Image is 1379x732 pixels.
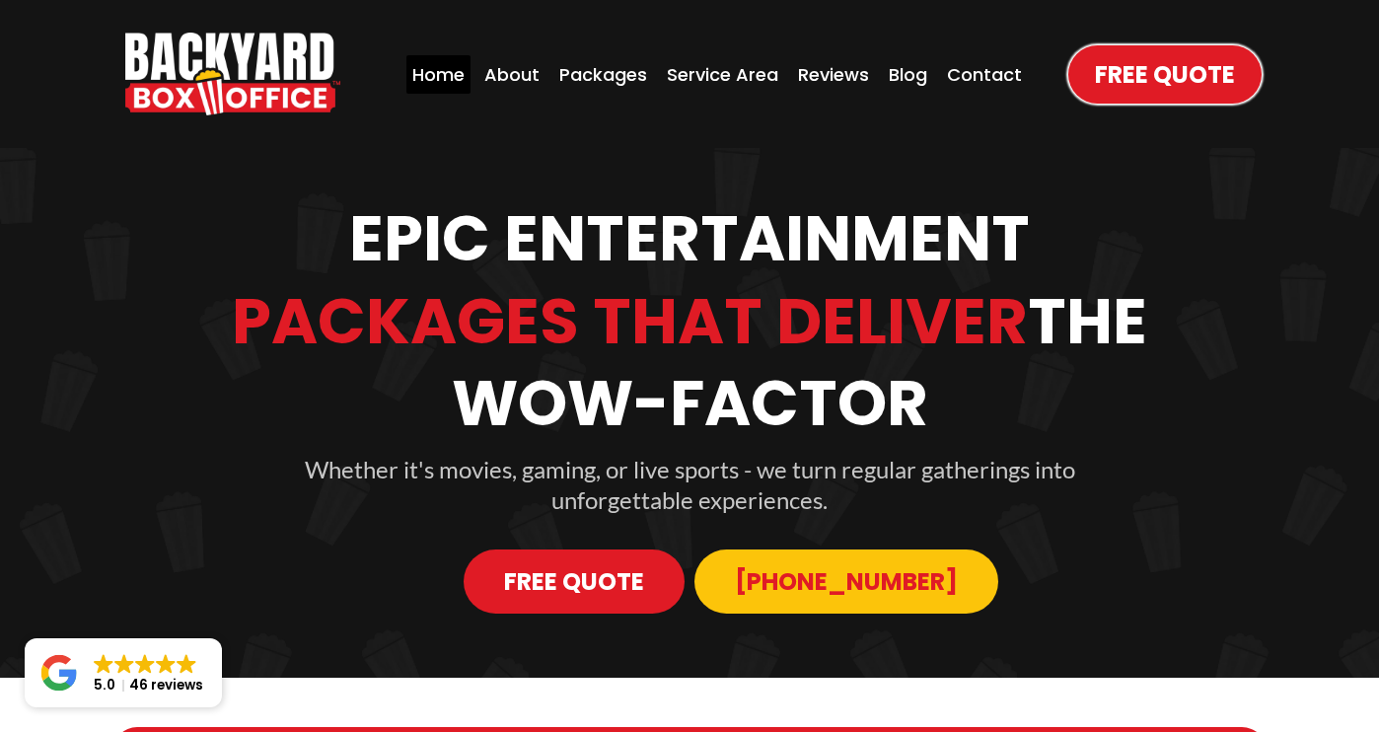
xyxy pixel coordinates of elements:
p: Whether it's movies, gaming, or live sports - we turn regular gatherings into [117,454,1262,484]
a: Home [406,55,471,94]
a: 913-214-1202 [694,549,998,614]
a: Service Area [661,55,784,94]
h1: Epic Entertainment [117,197,1262,279]
a: https://www.backyardboxoffice.com [125,33,340,115]
p: unforgettable experiences. [117,484,1262,515]
a: Free Quote [1068,45,1262,104]
a: Packages [553,55,653,94]
span: [PHONE_NUMBER] [735,564,958,599]
a: Contact [941,55,1028,94]
h1: The Wow-Factor [117,280,1262,444]
a: Close GoogleGoogleGoogleGoogleGoogle 5.046 reviews [25,638,222,707]
span: Free Quote [504,564,644,599]
span: Free Quote [1095,57,1235,92]
strong: Packages That Deliver [232,277,1028,365]
img: Backyard Box Office [125,33,340,115]
a: Reviews [792,55,875,94]
a: Blog [883,55,933,94]
a: About [478,55,545,94]
a: Free Quote [464,549,685,614]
